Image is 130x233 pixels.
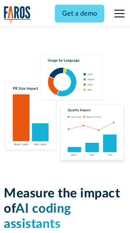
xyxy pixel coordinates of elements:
h1: Measure the impact of [4,186,126,232]
a: home [4,6,31,23]
div: menu [109,3,126,24]
a: Get a demo [55,5,104,22]
span: AI coding assistants [4,202,71,230]
img: Charts tracking GitHub Copilot's usage and impact on velocity and quality [4,54,126,166]
img: Logo of the analytics and reporting company Faros. [4,6,31,23]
